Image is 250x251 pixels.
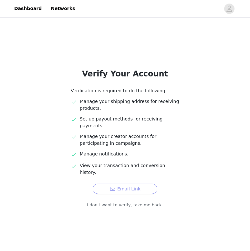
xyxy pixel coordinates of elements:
[80,151,179,157] p: Manage notifications.
[71,87,179,94] p: Verification is required to do the following:
[80,116,179,129] p: Set up payout methods for receiving payments.
[10,1,46,16] a: Dashboard
[226,4,232,14] div: avatar
[80,162,179,176] p: View your transaction and conversion history.
[55,68,195,80] h1: Verify Your Account
[47,1,79,16] a: Networks
[80,133,179,147] p: Manage your creator accounts for participating in campaigns.
[87,202,163,208] a: I don't want to verify, take me back.
[80,98,179,112] p: Manage your shipping address for receiving products.
[93,184,157,194] button: Email Link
